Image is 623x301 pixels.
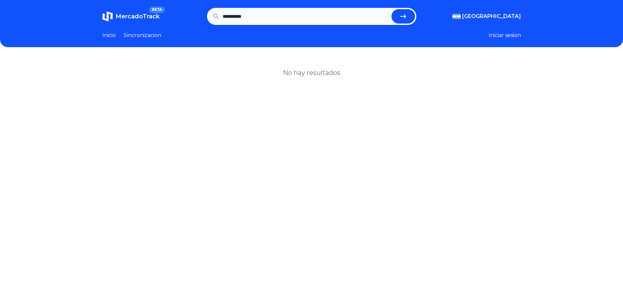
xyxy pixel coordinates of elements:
[102,11,113,22] img: MercadoTrack
[462,12,521,20] span: [GEOGRAPHIC_DATA]
[124,31,161,39] a: Sincronizacion
[452,12,521,20] button: [GEOGRAPHIC_DATA]
[102,31,116,39] a: Inicio
[149,7,164,13] span: BETA
[102,11,160,22] a: MercadoTrackBETA
[489,31,521,39] button: Iniciar sesion
[115,13,160,20] span: MercadoTrack
[452,14,461,19] img: Argentina
[283,68,340,77] h1: No hay resultados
